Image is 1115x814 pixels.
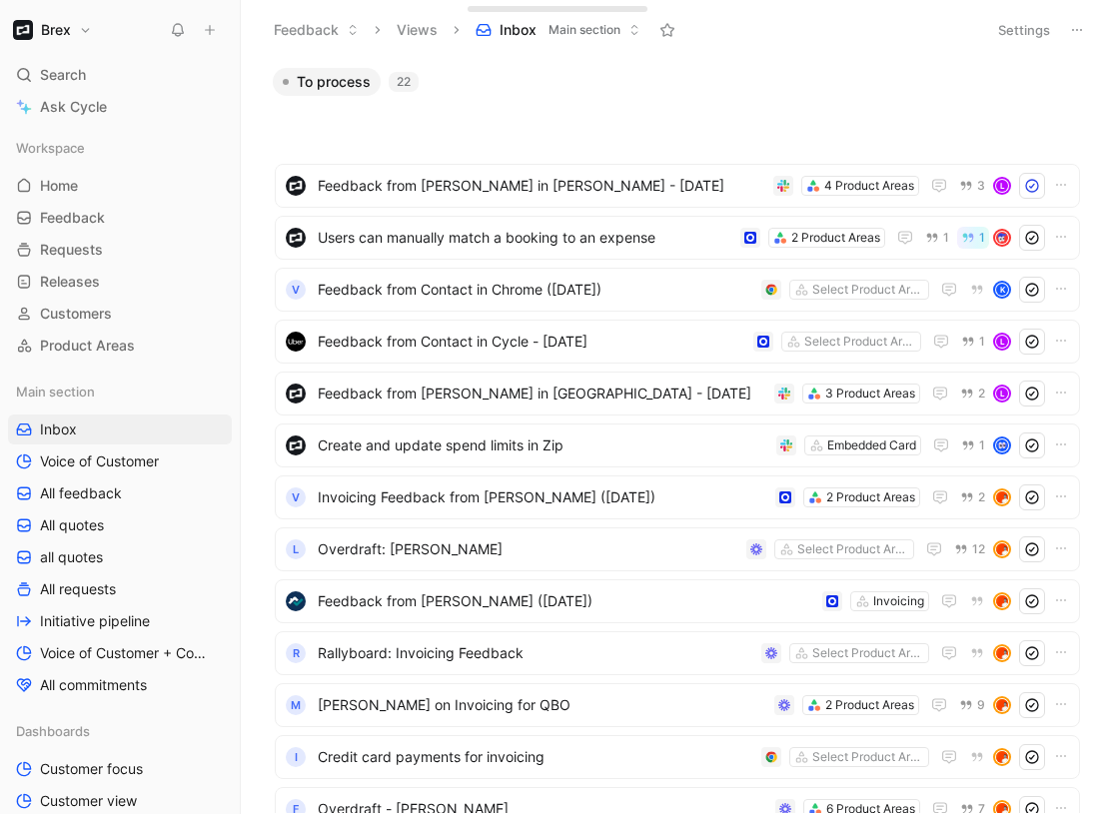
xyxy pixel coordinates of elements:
div: 2 Product Areas [791,228,880,248]
span: Product Areas [40,336,135,356]
span: Overdraft: [PERSON_NAME] [318,537,738,561]
a: logoFeedback from [PERSON_NAME] ([DATE])Invoicingavatar [275,579,1080,623]
span: 1 [943,232,949,244]
button: InboxMain section [467,15,649,45]
span: Feedback from [PERSON_NAME] in [PERSON_NAME] - [DATE] [318,174,765,198]
div: 22 [389,72,419,92]
span: Main section [549,20,620,40]
a: VFeedback from Contact in Chrome ([DATE])Select Product AreasK [275,268,1080,312]
div: Select Product Areas [804,332,916,352]
img: avatar [995,750,1009,764]
img: logo [286,332,306,352]
button: 2 [956,486,989,508]
span: All commitments [40,675,147,695]
div: Select Product Areas [797,539,909,559]
span: Customers [40,304,112,324]
a: logoUsers can manually match a booking to an expense2 Product Areas11avatar [275,216,1080,260]
div: L [995,335,1009,349]
img: avatar [995,490,1009,504]
div: Workspace [8,133,232,163]
span: Initiative pipeline [40,611,150,631]
span: Users can manually match a booking to an expense [318,226,732,250]
button: 1 [957,434,989,456]
div: Embedded Card [827,435,916,455]
span: Feedback from [PERSON_NAME] in [GEOGRAPHIC_DATA] - [DATE] [318,382,766,406]
div: 2 Product Areas [825,695,914,715]
img: logo [286,435,306,455]
img: avatar [995,542,1009,556]
span: 1 [979,336,985,348]
button: 3 [955,175,989,197]
span: Dashboards [16,721,90,741]
span: Customer focus [40,759,143,779]
span: 1 [979,232,985,244]
div: Invoicing [873,591,924,611]
img: logo [286,176,306,196]
span: Ask Cycle [40,95,107,119]
a: M[PERSON_NAME] on Invoicing for QBO2 Product Areas9avatar [275,683,1080,727]
a: Customers [8,299,232,329]
button: 1 [921,227,953,249]
div: M [286,695,306,715]
a: All commitments [8,670,232,700]
a: All feedback [8,478,232,508]
span: Inbox [500,20,537,40]
button: 9 [955,694,989,716]
a: all quotes [8,542,232,572]
span: 2 [978,491,985,503]
div: K [995,283,1009,297]
img: Brex [13,20,33,40]
a: logoFeedback from Contact in Cycle - [DATE]Select Product Areas1L [275,320,1080,364]
div: L [995,179,1009,193]
div: Search [8,60,232,90]
div: Select Product Areas [812,280,924,300]
a: logoCreate and update spend limits in ZipEmbedded Card1avatar [275,423,1080,467]
a: Feedback [8,203,232,233]
button: To process [273,68,381,96]
button: 1 [957,331,989,353]
a: All quotes [8,510,232,540]
span: Workspace [16,138,85,158]
div: L [286,539,306,559]
img: logo [286,384,306,404]
span: Voice of Customer + Commercial NRR Feedback [40,643,213,663]
button: 12 [950,538,989,560]
div: Select Product Areas [812,643,924,663]
span: Feedback from Contact in Cycle - [DATE] [318,330,745,354]
span: all quotes [40,547,103,567]
span: All feedback [40,483,122,503]
a: Voice of Customer [8,446,232,476]
div: L [995,387,1009,401]
div: V [286,280,306,300]
span: 9 [977,699,985,711]
span: 12 [972,543,985,555]
div: Select Product Areas [812,747,924,767]
img: logo [286,228,306,248]
div: 4 Product Areas [824,176,914,196]
a: RRallyboard: Invoicing FeedbackSelect Product Areasavatar [275,631,1080,675]
div: 3 Product Areas [825,384,915,404]
a: Voice of Customer + Commercial NRR Feedback [8,638,232,668]
span: Rallyboard: Invoicing Feedback [318,641,753,665]
div: I [286,747,306,767]
button: BrexBrex [8,16,97,44]
span: Search [40,63,86,87]
div: V [286,487,306,507]
span: [PERSON_NAME] on Invoicing for QBO [318,693,766,717]
span: 3 [977,180,985,192]
a: Releases [8,267,232,297]
span: Invoicing Feedback from [PERSON_NAME] ([DATE]) [318,485,767,509]
div: Main section [8,377,232,407]
span: To process [297,72,371,92]
a: Product Areas [8,331,232,361]
span: All requests [40,579,116,599]
span: Home [40,176,78,196]
img: avatar [995,231,1009,245]
a: Inbox [8,414,232,444]
a: Requests [8,235,232,265]
span: Customer view [40,791,137,811]
a: Initiative pipeline [8,606,232,636]
span: Credit card payments for invoicing [318,745,753,769]
img: avatar [995,594,1009,608]
a: logoFeedback from [PERSON_NAME] in [GEOGRAPHIC_DATA] - [DATE]3 Product Areas2L [275,372,1080,415]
